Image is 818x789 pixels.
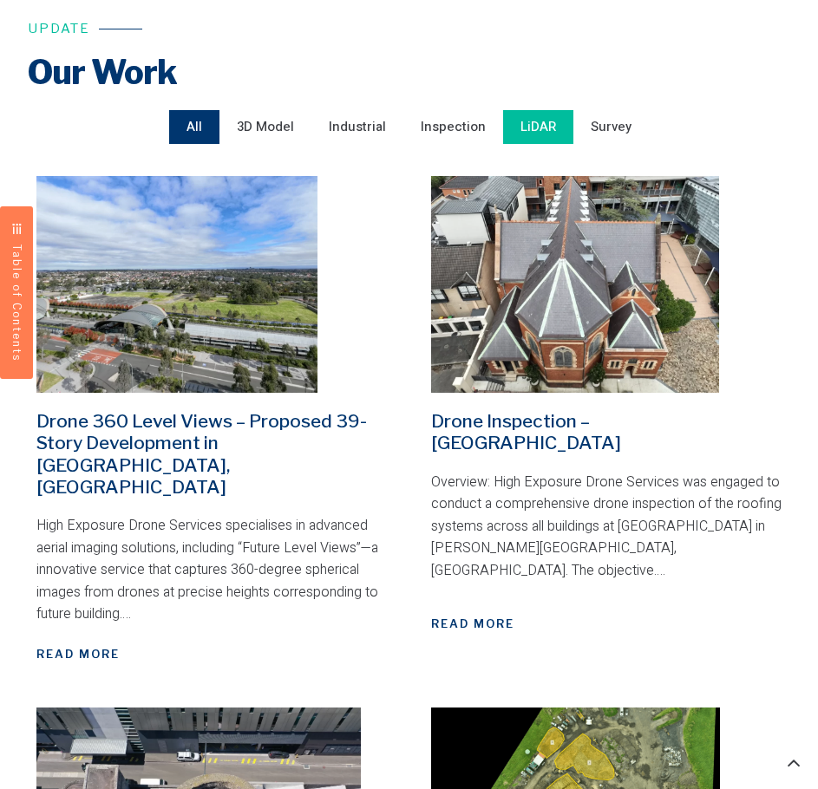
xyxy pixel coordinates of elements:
span: 3D Model [237,114,294,140]
p: Overview: High Exposure Drone Services was engaged to conduct a comprehensive drone inspection of... [431,472,782,583]
a: Read More [431,616,514,633]
span: Table of Contents [10,245,23,362]
span: Industrial [329,114,386,140]
h2: Our Work [28,53,791,93]
span: All [187,114,202,140]
div: High Exposure Drone Services specialises in advanced aerial imaging solutions, including “Future ... [36,515,388,626]
a: Read More [36,646,120,663]
span: LiDAR [520,114,556,140]
h6: Update [28,23,90,36]
span: Survey [591,114,631,140]
span: Inspection [421,114,486,140]
a: Drone 360 Level Views – Proposed 39-Story Development in [GEOGRAPHIC_DATA], [GEOGRAPHIC_DATA] [36,410,367,498]
a: Drone Inspection – [GEOGRAPHIC_DATA] [431,410,621,453]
